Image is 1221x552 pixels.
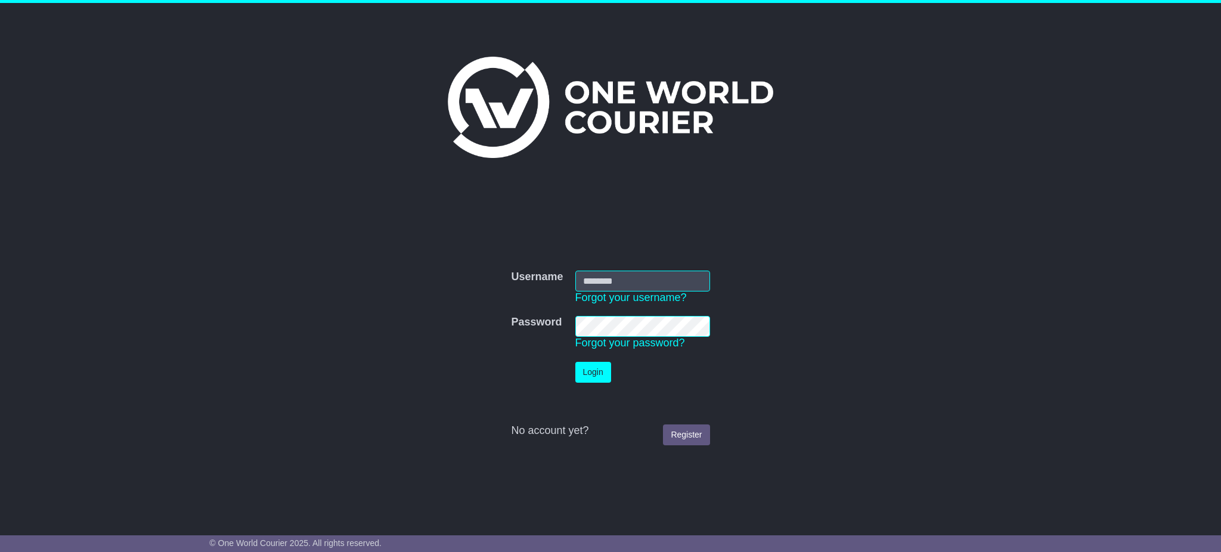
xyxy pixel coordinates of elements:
[448,57,773,158] img: One World
[511,316,562,329] label: Password
[511,424,709,438] div: No account yet?
[575,337,685,349] a: Forgot your password?
[575,291,687,303] a: Forgot your username?
[209,538,382,548] span: © One World Courier 2025. All rights reserved.
[511,271,563,284] label: Username
[575,362,611,383] button: Login
[663,424,709,445] a: Register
